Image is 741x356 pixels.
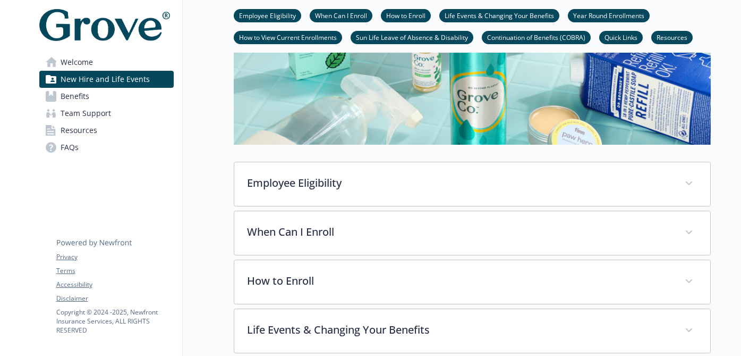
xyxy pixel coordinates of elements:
div: When Can I Enroll [234,211,710,255]
a: How to Enroll [381,10,431,20]
p: Copyright © 2024 - 2025 , Newfront Insurance Services, ALL RIGHTS RESERVED [56,308,173,335]
a: Privacy [56,252,173,262]
a: When Can I Enroll [310,10,372,20]
a: Continuation of Benefits (COBRA) [482,32,591,42]
span: FAQs [61,139,79,156]
p: Life Events & Changing Your Benefits [247,322,672,338]
a: Terms [56,266,173,276]
a: Year Round Enrollments [568,10,650,20]
a: FAQs [39,139,174,156]
div: Life Events & Changing Your Benefits [234,309,710,353]
a: Employee Eligibility [234,10,301,20]
a: Accessibility [56,280,173,289]
a: How to View Current Enrollments [234,32,342,42]
a: Sun Life Leave of Absence & Disability [351,32,473,42]
p: When Can I Enroll [247,224,672,240]
a: Welcome [39,54,174,71]
a: Quick Links [599,32,643,42]
a: Benefits [39,88,174,105]
span: Resources [61,122,97,139]
div: Employee Eligibility [234,162,710,206]
span: New Hire and Life Events [61,71,150,88]
div: How to Enroll [234,260,710,304]
p: Employee Eligibility [247,175,672,191]
p: How to Enroll [247,273,672,289]
a: New Hire and Life Events [39,71,174,88]
a: Disclaimer [56,294,173,303]
a: Resources [39,122,174,139]
span: Team Support [61,105,111,122]
span: Benefits [61,88,89,105]
a: Resources [651,32,693,42]
a: Life Events & Changing Your Benefits [439,10,559,20]
a: Team Support [39,105,174,122]
span: Welcome [61,54,93,71]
